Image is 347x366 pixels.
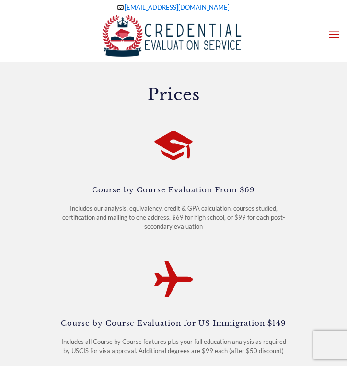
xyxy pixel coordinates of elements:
[58,86,289,103] h1: Prices
[326,26,342,42] a: mobile menu
[24,15,323,57] a: Credential Evaluation Service
[102,15,245,57] img: logo-color
[58,337,289,355] div: Includes all Course by Course features plus your full education analysis as required by USCIS for...
[58,318,289,328] h4: Course by Course Evaluation for US Immigration $149
[58,204,289,231] div: Includes our analysis, equivalency, credit & GPA calculation, courses studied, certification and ...
[58,184,289,194] h4: Course by Course Evaluation From $69
[125,3,230,11] a: mail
